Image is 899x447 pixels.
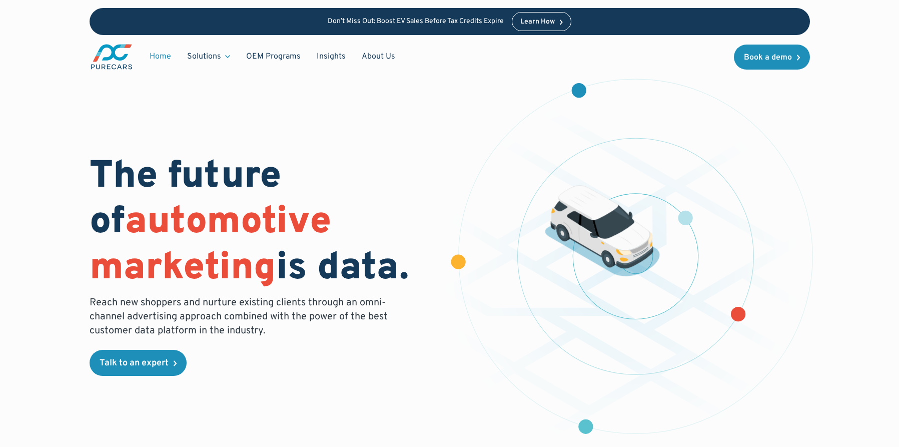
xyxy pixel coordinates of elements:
div: Talk to an expert [100,359,169,368]
a: About Us [354,47,403,66]
p: Don’t Miss Out: Boost EV Sales Before Tax Credits Expire [328,18,504,26]
a: OEM Programs [238,47,309,66]
div: Solutions [187,51,221,62]
a: Home [142,47,179,66]
a: main [90,43,134,71]
div: Learn How [520,19,555,26]
img: illustration of a vehicle [545,185,660,276]
a: Insights [309,47,354,66]
p: Reach new shoppers and nurture existing clients through an omni-channel advertising approach comb... [90,296,394,338]
img: purecars logo [90,43,134,71]
a: Talk to an expert [90,350,187,376]
div: Book a demo [744,54,792,62]
h1: The future of is data. [90,155,438,292]
span: automotive marketing [90,199,331,292]
a: Book a demo [734,45,810,70]
a: Learn How [512,12,571,31]
div: Solutions [179,47,238,66]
